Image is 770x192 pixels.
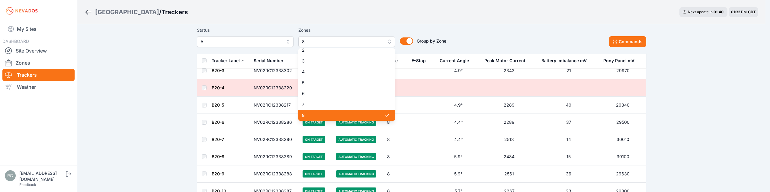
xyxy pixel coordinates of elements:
span: 2 [302,47,384,53]
span: 6 [302,91,384,97]
span: 5 [302,80,384,86]
div: 8 [298,48,395,121]
span: 7 [302,101,384,107]
button: 8 [298,36,395,47]
span: 8 [302,112,384,118]
span: 4 [302,69,384,75]
span: 3 [302,58,384,64]
span: 8 [302,38,383,45]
